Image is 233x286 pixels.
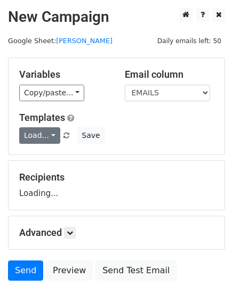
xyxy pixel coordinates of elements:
[19,227,214,239] h5: Advanced
[8,8,225,26] h2: New Campaign
[56,37,113,45] a: [PERSON_NAME]
[19,171,214,183] h5: Recipients
[125,69,214,80] h5: Email column
[19,85,84,101] a: Copy/paste...
[8,260,43,281] a: Send
[19,127,60,144] a: Load...
[154,35,225,47] span: Daily emails left: 50
[95,260,176,281] a: Send Test Email
[154,37,225,45] a: Daily emails left: 50
[19,69,109,80] h5: Variables
[46,260,93,281] a: Preview
[77,127,105,144] button: Save
[19,171,214,199] div: Loading...
[19,112,65,123] a: Templates
[8,37,113,45] small: Google Sheet:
